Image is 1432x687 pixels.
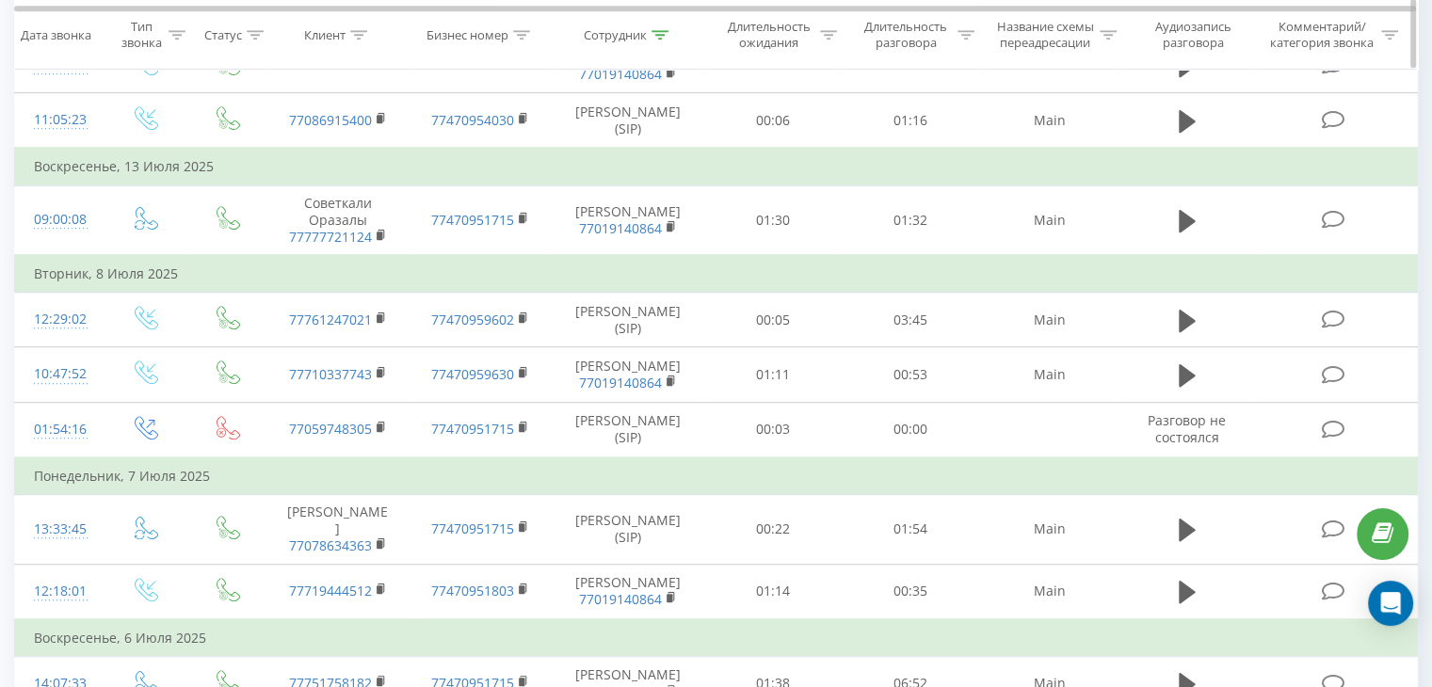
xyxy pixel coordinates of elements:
td: 00:35 [842,564,978,619]
a: 77470959602 [431,311,514,328]
td: 00:03 [705,402,842,457]
td: [PERSON_NAME] (SIP) [552,293,705,347]
td: [PERSON_NAME] [266,495,409,565]
div: Аудиозапись разговора [1138,20,1248,52]
td: 00:00 [842,402,978,457]
td: Воскресенье, 6 Июля 2025 [15,619,1418,657]
a: 77470951803 [431,582,514,599]
td: [PERSON_NAME] [552,564,705,619]
div: 01:54:16 [34,411,84,448]
td: 01:54 [842,495,978,565]
td: 00:22 [705,495,842,565]
a: 77019140864 [579,65,662,83]
a: 77078634363 [289,536,372,554]
td: Воскресенье, 13 Июля 2025 [15,148,1418,185]
a: 77470951715 [431,420,514,438]
a: 77059748305 [289,420,372,438]
td: [PERSON_NAME] [552,185,705,255]
td: 00:53 [842,347,978,402]
td: Понедельник, 7 Июля 2025 [15,457,1418,495]
td: 01:11 [705,347,842,402]
a: 77019140864 [579,590,662,608]
div: 11:05:23 [34,102,84,138]
a: 77019140864 [579,374,662,391]
a: 77761247021 [289,311,372,328]
a: 77710337743 [289,365,372,383]
a: 77777721124 [289,228,372,246]
a: 77470954030 [431,111,514,129]
div: Статус [204,27,242,43]
td: 00:05 [705,293,842,347]
td: 01:32 [842,185,978,255]
div: 12:29:02 [34,301,84,338]
td: Main [978,347,1120,402]
td: [PERSON_NAME] [552,347,705,402]
td: 01:30 [705,185,842,255]
a: 77719444512 [289,582,372,599]
span: Разговор не состоялся [1148,411,1226,446]
td: Вторник, 8 Июля 2025 [15,255,1418,293]
td: [PERSON_NAME] (SIP) [552,93,705,149]
div: Бизнес номер [426,27,508,43]
td: Main [978,564,1120,619]
td: Main [978,293,1120,347]
div: 13:33:45 [34,511,84,548]
div: Дата звонка [21,27,91,43]
div: Клиент [304,27,346,43]
div: Длительность разговора [859,20,953,52]
td: 01:16 [842,93,978,149]
div: Сотрудник [584,27,647,43]
td: Советкали Оразалы [266,185,409,255]
div: Комментарий/категория звонка [1266,20,1376,52]
td: 00:06 [705,93,842,149]
a: 77470959630 [431,365,514,383]
td: 03:45 [842,293,978,347]
div: Длительность ожидания [722,20,816,52]
div: Open Intercom Messenger [1368,581,1413,626]
div: Название схемы переадресации [996,20,1095,52]
a: 77019140864 [579,219,662,237]
a: 77470951715 [431,211,514,229]
td: [PERSON_NAME] (SIP) [552,402,705,457]
a: 77470951715 [431,519,514,537]
div: Тип звонка [119,20,163,52]
td: Main [978,495,1120,565]
div: 12:18:01 [34,573,84,610]
td: [PERSON_NAME] (SIP) [552,495,705,565]
div: 09:00:08 [34,201,84,238]
td: Main [978,185,1120,255]
td: 01:14 [705,564,842,619]
div: 10:47:52 [34,356,84,392]
a: 77086915400 [289,111,372,129]
td: Main [978,93,1120,149]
